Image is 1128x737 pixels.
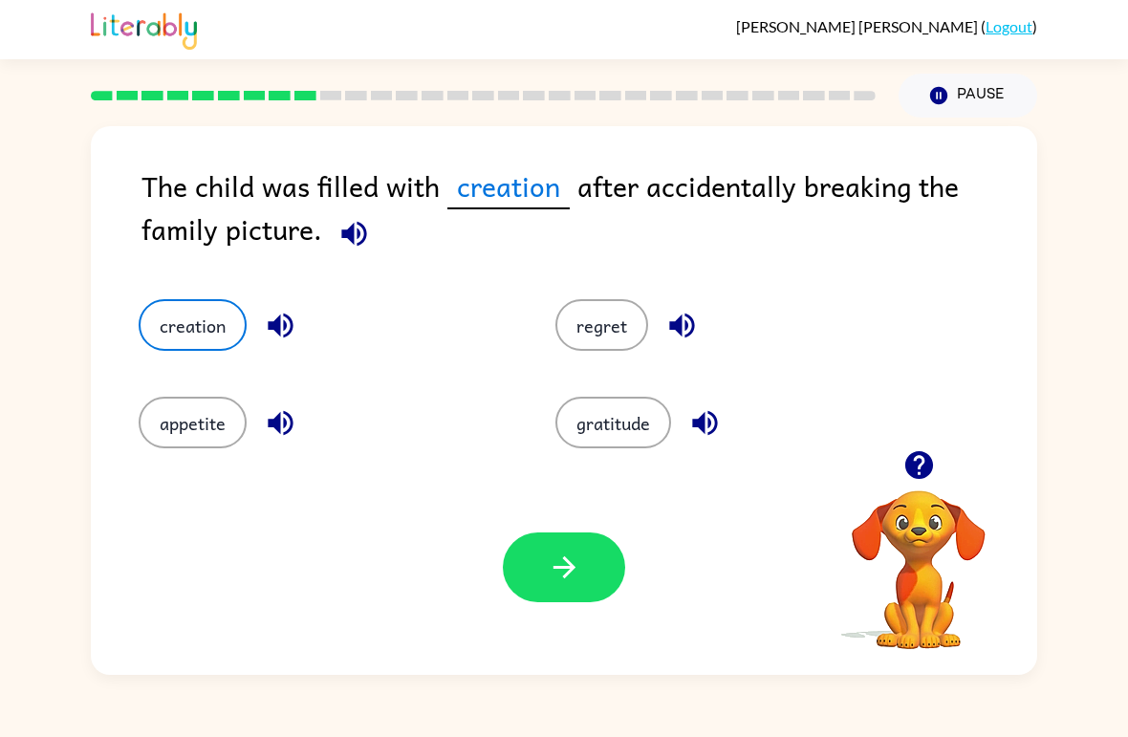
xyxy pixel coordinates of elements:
[139,397,247,448] button: appetite
[555,299,648,351] button: regret
[823,461,1014,652] video: Your browser must support playing .mp4 files to use Literably. Please try using another browser.
[139,299,247,351] button: creation
[986,17,1032,35] a: Logout
[141,164,1037,261] div: The child was filled with after accidentally breaking the family picture.
[447,164,570,209] span: creation
[736,17,1037,35] div: ( )
[555,397,671,448] button: gratitude
[736,17,981,35] span: [PERSON_NAME] [PERSON_NAME]
[899,74,1037,118] button: Pause
[91,8,197,50] img: Literably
